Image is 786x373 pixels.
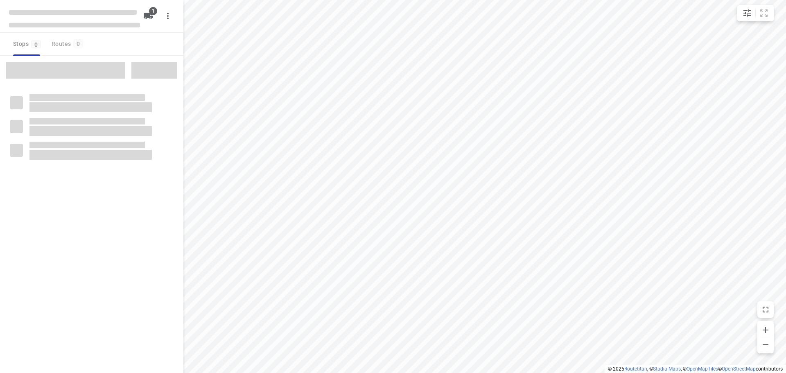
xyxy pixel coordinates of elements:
[653,366,681,372] a: Stadia Maps
[687,366,718,372] a: OpenMapTiles
[737,5,774,21] div: small contained button group
[608,366,783,372] li: © 2025 , © , © © contributors
[624,366,647,372] a: Routetitan
[722,366,756,372] a: OpenStreetMap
